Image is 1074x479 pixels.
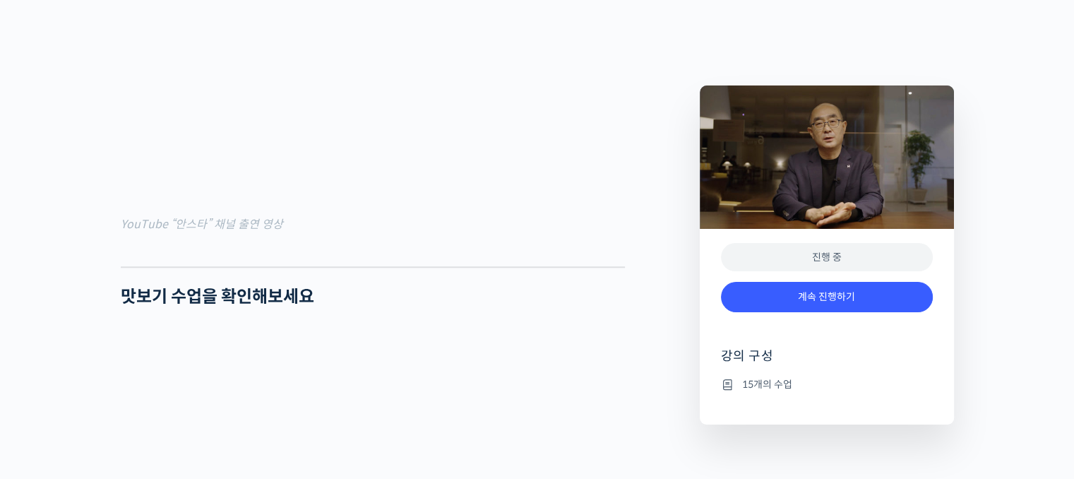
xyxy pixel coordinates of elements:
span: 설정 [218,383,235,394]
span: 홈 [44,383,53,394]
a: 대화 [93,362,182,397]
span: 대화 [129,384,146,395]
h4: 강의 구성 [721,348,933,376]
div: 진행 중 [721,243,933,272]
a: 계속 진행하기 [721,282,933,312]
strong: 맛보기 수업을 확인해보세요 [121,286,314,307]
a: 설정 [182,362,271,397]
a: 홈 [4,362,93,397]
li: 15개의 수업 [721,376,933,393]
